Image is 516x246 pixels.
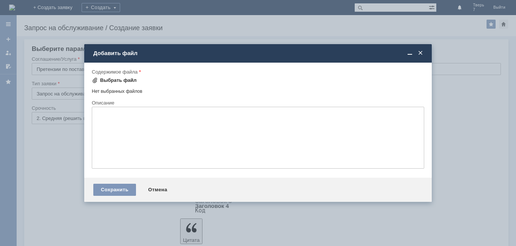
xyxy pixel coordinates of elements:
div: Описание [92,100,423,105]
span: Закрыть [417,50,424,57]
div: Нет выбранных файлов [92,86,424,94]
span: Свернуть (Ctrl + M) [406,50,414,57]
div: Прошу взять в работу акт расхождений. [3,9,110,15]
div: Содержимое файла [92,69,423,74]
div: Выбрать файл [100,77,137,83]
div: Здравствуйте. [3,3,110,9]
div: Добавить файл [93,50,424,57]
